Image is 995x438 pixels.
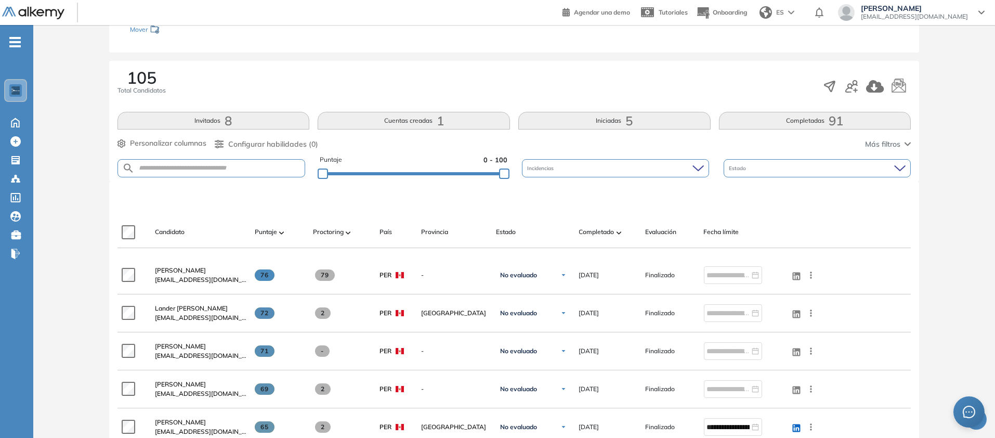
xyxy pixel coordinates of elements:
span: No evaluado [500,385,537,393]
img: [missing "en.ARROW_ALT" translation] [346,231,351,235]
button: Iniciadas5 [518,112,711,130]
img: Ícono de flecha [560,386,567,392]
span: - [421,270,488,280]
span: Candidato [155,227,185,237]
a: [PERSON_NAME] [155,380,246,389]
span: 79 [315,269,335,281]
span: Estado [496,227,516,237]
span: PER [379,308,391,318]
img: Ícono de flecha [560,424,567,430]
img: PER [396,386,404,392]
span: - [421,384,488,394]
img: SEARCH_ALT [122,162,135,175]
span: [GEOGRAPHIC_DATA] [421,308,488,318]
a: [PERSON_NAME] [155,342,246,351]
span: Puntaje [255,227,277,237]
button: Onboarding [696,2,747,24]
span: - [421,346,488,356]
button: Más filtros [865,139,911,150]
img: PER [396,310,404,316]
span: 76 [255,269,275,281]
span: No evaluado [500,423,537,431]
span: [PERSON_NAME] [155,266,206,274]
span: message [963,406,975,418]
span: 105 [127,69,156,86]
span: 2 [315,383,331,395]
img: https://assets.alkemy.org/workspaces/1802/d452bae4-97f6-47ab-b3bf-1c40240bc960.jpg [11,86,20,95]
span: [EMAIL_ADDRESS][DOMAIN_NAME] [155,351,246,360]
button: Cuentas creadas1 [318,112,510,130]
span: Evaluación [646,227,677,237]
span: [PERSON_NAME] [155,380,206,388]
img: [missing "en.ARROW_ALT" translation] [617,231,622,235]
span: [EMAIL_ADDRESS][DOMAIN_NAME] [155,313,246,323]
span: No evaluado [500,271,537,279]
span: Tutoriales [659,8,688,16]
span: PER [379,384,391,394]
span: Total Candidatos [117,86,166,95]
span: 72 [255,307,275,319]
span: 2 [315,421,331,433]
span: [PERSON_NAME] [861,4,968,12]
div: Incidencias [522,159,709,177]
span: Más filtros [865,139,900,150]
span: Incidencias [527,164,556,172]
img: arrow [788,10,794,15]
img: PER [396,272,404,278]
span: Finalizado [646,384,675,394]
span: [EMAIL_ADDRESS][DOMAIN_NAME] [155,427,246,436]
a: Lander [PERSON_NAME] [155,304,246,313]
div: Mover [130,21,234,40]
span: Lander [PERSON_NAME] [155,304,228,312]
span: Finalizado [646,346,675,356]
i: - [9,41,21,43]
img: world [760,6,772,19]
img: PER [396,424,404,430]
img: PER [396,348,404,354]
span: [DATE] [579,308,599,318]
span: [EMAIL_ADDRESS][DOMAIN_NAME] [155,275,246,285]
span: [DATE] [579,270,599,280]
img: Logo [2,7,64,20]
button: Personalizar columnas [117,138,206,149]
span: Onboarding [713,8,747,16]
img: Ícono de flecha [560,310,567,316]
img: Ícono de flecha [560,272,567,278]
span: [DATE] [579,384,599,394]
span: Estado [729,164,748,172]
span: Agendar una demo [574,8,630,16]
span: Fecha límite [704,227,739,237]
span: Finalizado [646,270,675,280]
span: 71 [255,345,275,357]
span: País [379,227,392,237]
span: PER [379,270,391,280]
a: [PERSON_NAME] [155,266,246,275]
span: ES [776,8,784,17]
span: 0 - 100 [483,155,507,165]
img: [missing "en.ARROW_ALT" translation] [279,231,284,235]
span: Finalizado [646,422,675,432]
span: PER [379,346,391,356]
div: Estado [724,159,911,177]
img: Ícono de flecha [560,348,567,354]
span: No evaluado [500,309,537,317]
span: Personalizar columnas [130,138,206,149]
span: 69 [255,383,275,395]
span: Completado [579,227,614,237]
span: - [315,345,330,357]
span: [EMAIL_ADDRESS][DOMAIN_NAME] [155,389,246,398]
a: Agendar una demo [562,5,630,18]
span: Proctoring [313,227,344,237]
span: Puntaje [320,155,342,165]
span: [DATE] [579,422,599,432]
span: [DATE] [579,346,599,356]
span: Configurar habilidades (0) [228,139,318,150]
a: [PERSON_NAME] [155,418,246,427]
button: Configurar habilidades (0) [215,139,318,150]
span: PER [379,422,391,432]
span: Provincia [421,227,448,237]
span: [EMAIL_ADDRESS][DOMAIN_NAME] [861,12,968,21]
span: No evaluado [500,347,537,355]
button: Completadas91 [719,112,911,130]
span: 65 [255,421,275,433]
